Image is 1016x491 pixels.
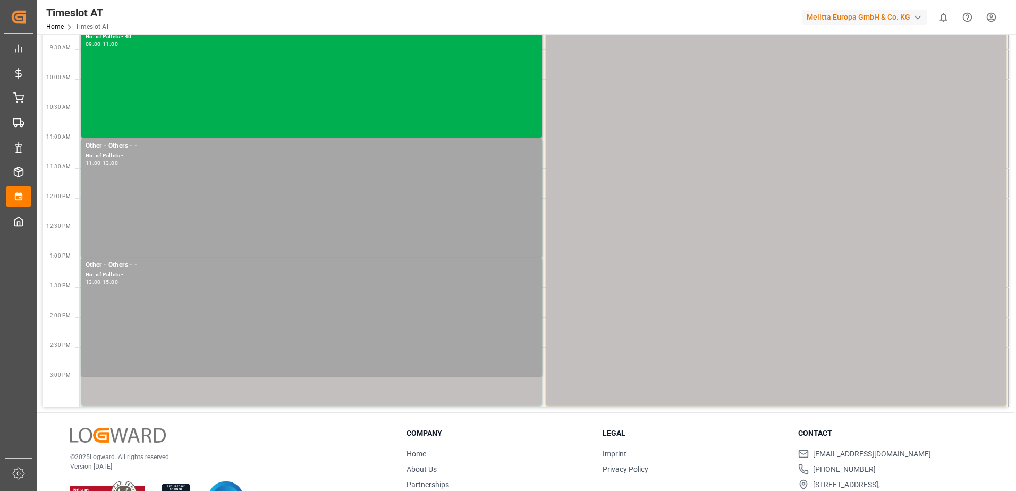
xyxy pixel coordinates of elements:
[46,23,64,30] a: Home
[50,253,71,259] span: 1:00 PM
[955,5,979,29] button: Help Center
[101,160,103,165] div: -
[798,428,981,439] h3: Contact
[70,462,380,471] p: Version [DATE]
[802,7,932,27] button: Melitta Europa GmbH & Co. KG
[603,465,648,473] a: Privacy Policy
[50,372,71,378] span: 3:00 PM
[70,452,380,462] p: © 2025 Logward. All rights reserved.
[813,448,931,460] span: [EMAIL_ADDRESS][DOMAIN_NAME]
[407,465,437,473] a: About Us
[46,164,71,170] span: 11:30 AM
[50,342,71,348] span: 2:30 PM
[86,270,538,280] div: No. of Pallets -
[603,450,626,458] a: Imprint
[802,10,927,25] div: Melitta Europa GmbH & Co. KG
[86,32,538,41] div: No. of Pallets - 40
[103,41,118,46] div: 11:00
[101,280,103,284] div: -
[407,428,589,439] h3: Company
[46,193,71,199] span: 12:00 PM
[86,280,101,284] div: 13:00
[407,450,426,458] a: Home
[407,480,449,489] a: Partnerships
[50,45,71,50] span: 9:30 AM
[603,428,785,439] h3: Legal
[70,428,166,443] img: Logward Logo
[86,151,538,160] div: No. of Pallets -
[46,134,71,140] span: 11:00 AM
[813,464,876,475] span: [PHONE_NUMBER]
[103,280,118,284] div: 15:00
[46,5,109,21] div: Timeslot AT
[101,41,103,46] div: -
[50,312,71,318] span: 2:00 PM
[46,104,71,110] span: 10:30 AM
[50,283,71,289] span: 1:30 PM
[46,223,71,229] span: 12:30 PM
[86,141,538,151] div: Other - Others - -
[86,260,538,270] div: Other - Others - -
[86,160,101,165] div: 11:00
[86,41,101,46] div: 09:00
[46,74,71,80] span: 10:00 AM
[103,160,118,165] div: 13:00
[932,5,955,29] button: show 0 new notifications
